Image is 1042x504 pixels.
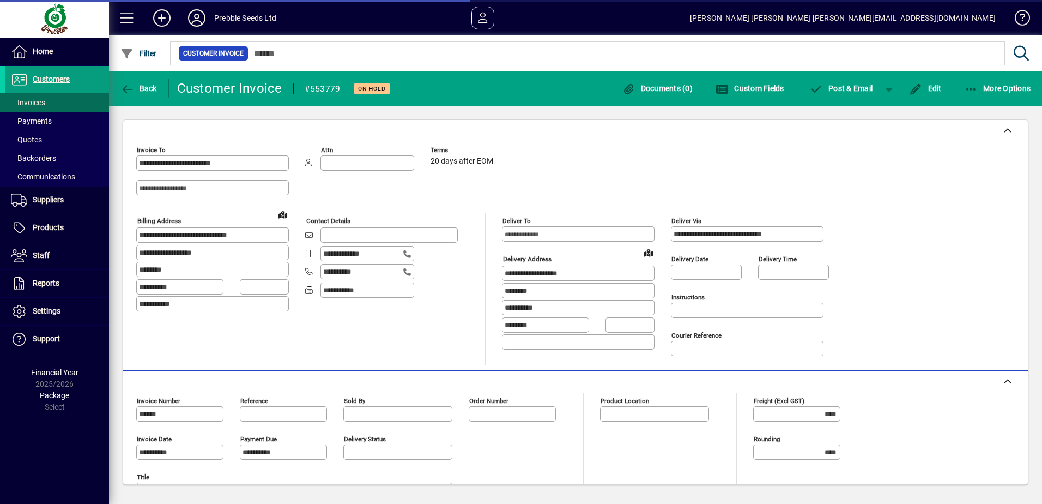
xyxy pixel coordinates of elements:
a: View on map [640,244,657,261]
button: Documents (0) [619,79,695,98]
mat-label: Payment due [240,435,277,443]
mat-label: Freight (excl GST) [754,397,804,405]
mat-label: Attn [321,146,333,154]
app-page-header-button: Back [109,79,169,98]
div: Customer Invoice [177,80,282,97]
span: Reports [33,279,59,287]
span: Staff [33,251,50,260]
span: Financial Year [31,368,78,377]
mat-label: Delivery time [759,255,797,263]
mat-label: Deliver To [502,217,531,225]
span: Settings [33,307,60,315]
span: ost & Email [810,84,873,93]
a: Home [5,38,109,65]
span: Filter [120,49,157,58]
mat-label: Title [137,473,149,481]
span: Products [33,223,64,232]
mat-label: Courier Reference [671,332,722,339]
button: Custom Fields [713,79,787,98]
span: Package [40,391,69,400]
mat-label: Invoice To [137,146,166,154]
span: Quotes [11,135,42,144]
span: Support [33,334,60,343]
button: Profile [179,8,214,28]
span: Documents (0) [622,84,693,93]
a: Backorders [5,149,109,167]
span: 20 days after EOM [431,157,493,166]
span: Customer Invoice [183,48,244,59]
mat-label: Invoice number [137,397,180,405]
a: View on map [274,206,292,223]
a: Quotes [5,130,109,149]
div: Prebble Seeds Ltd [214,9,276,27]
mat-label: Delivery status [344,435,386,443]
a: Payments [5,112,109,130]
a: Products [5,214,109,242]
span: Custom Fields [716,84,784,93]
span: Backorders [11,154,56,163]
mat-label: Reference [240,397,268,405]
span: P [828,84,833,93]
mat-label: Delivery date [671,255,708,263]
a: Settings [5,298,109,325]
a: Support [5,326,109,353]
span: Edit [909,84,942,93]
mat-label: Instructions [671,293,705,301]
div: #553779 [305,80,341,98]
a: Staff [5,242,109,269]
button: More Options [962,79,1034,98]
span: On hold [358,85,386,92]
button: Add [144,8,179,28]
button: Filter [118,44,160,63]
span: Payments [11,117,52,125]
a: Knowledge Base [1007,2,1028,38]
button: Post & Email [804,79,879,98]
span: Terms [431,147,496,154]
span: Back [120,84,157,93]
a: Suppliers [5,187,109,214]
span: More Options [965,84,1031,93]
button: Edit [906,79,944,98]
a: Invoices [5,93,109,112]
mat-label: Product location [601,397,649,405]
span: Customers [33,75,70,83]
mat-label: Sold by [344,397,365,405]
button: Back [118,79,160,98]
mat-label: Invoice date [137,435,172,443]
div: [PERSON_NAME] [PERSON_NAME] [PERSON_NAME][EMAIL_ADDRESS][DOMAIN_NAME] [690,9,996,27]
mat-label: Deliver via [671,217,701,225]
mat-label: Rounding [754,435,780,443]
span: Suppliers [33,195,64,204]
span: Communications [11,172,75,181]
span: Invoices [11,98,45,107]
a: Reports [5,270,109,297]
span: Home [33,47,53,56]
a: Communications [5,167,109,186]
mat-label: Order number [469,397,508,405]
